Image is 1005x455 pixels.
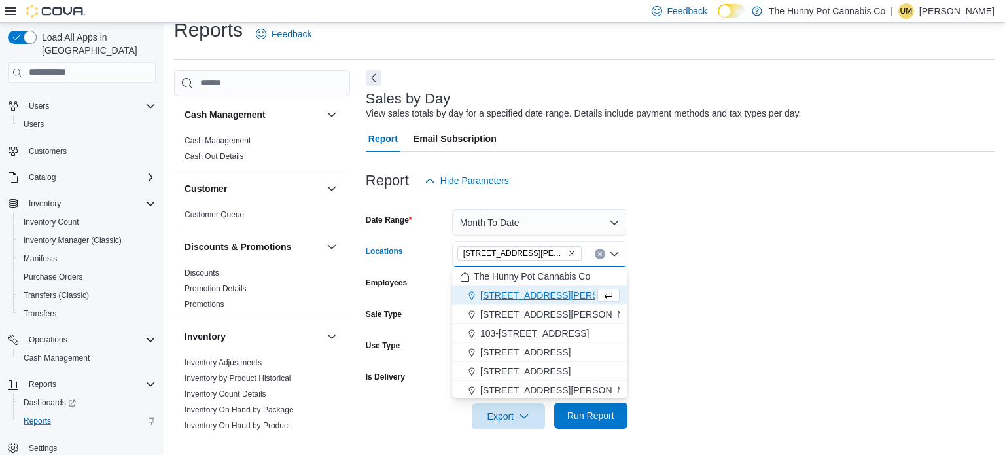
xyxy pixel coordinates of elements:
a: Purchase Orders [18,269,88,285]
span: Inventory [24,196,156,211]
img: Cova [26,5,85,18]
button: Hide Parameters [419,168,514,194]
button: [STREET_ADDRESS] [452,362,627,381]
span: Inventory Manager (Classic) [24,235,122,246]
button: Cash Management [324,107,340,122]
span: Cash Management [18,350,156,366]
span: Transfers [24,308,56,319]
button: Clear input [595,249,605,259]
span: Customer Queue [185,209,244,220]
div: Discounts & Promotions [174,265,350,318]
a: Cash Out Details [185,152,244,161]
button: The Hunny Pot Cannabis Co [452,267,627,286]
p: [PERSON_NAME] [919,3,995,19]
button: Reports [3,375,161,393]
a: Inventory Count [18,214,84,230]
h1: Reports [174,17,243,43]
span: [STREET_ADDRESS] [480,346,571,359]
span: [STREET_ADDRESS][PERSON_NAME] [480,384,646,397]
p: The Hunny Pot Cannabis Co [769,3,885,19]
div: Customer [174,207,350,228]
span: Inventory [29,198,61,209]
span: The Hunny Pot Cannabis Co [474,270,590,283]
button: Inventory [324,329,340,344]
button: Inventory [3,194,161,213]
h3: Inventory [185,330,226,343]
span: Users [18,117,156,132]
button: Reports [24,376,62,392]
button: Inventory Count [13,213,161,231]
button: Customer [185,182,321,195]
label: Use Type [366,340,400,351]
button: Operations [24,332,73,348]
span: Inventory On Hand by Package [185,405,294,415]
a: Dashboards [13,393,161,412]
span: Email Subscription [414,126,497,152]
span: Reports [18,413,156,429]
label: Date Range [366,215,412,225]
a: Promotion Details [185,284,247,293]
button: Reports [13,412,161,430]
div: View sales totals by day for a specified date range. Details include payment methods and tax type... [366,107,802,120]
a: Inventory Manager (Classic) [18,232,127,248]
button: Users [13,115,161,134]
button: Manifests [13,249,161,268]
span: Manifests [24,253,57,264]
button: Close list of options [609,249,620,259]
button: Discounts & Promotions [185,240,321,253]
span: Inventory Count Details [185,389,266,399]
button: [STREET_ADDRESS][PERSON_NAME] [452,381,627,400]
a: Feedback [251,21,317,47]
h3: Sales by Day [366,91,451,107]
span: Reports [29,379,56,390]
span: UM [900,3,913,19]
button: Catalog [24,170,61,185]
a: Reports [18,413,56,429]
button: Month To Date [452,209,627,236]
button: Export [472,403,545,429]
a: Users [18,117,49,132]
span: Run Report [567,409,614,422]
span: Promotion Details [185,283,247,294]
h3: Report [366,173,409,189]
button: Purchase Orders [13,268,161,286]
a: Cash Management [185,136,251,145]
span: Purchase Orders [24,272,83,282]
button: Remove 3476 Glen Erin Dr from selection in this group [568,249,576,257]
span: [STREET_ADDRESS][PERSON_NAME] [480,308,646,321]
span: Users [24,98,156,114]
a: Dashboards [18,395,81,410]
label: Employees [366,278,407,288]
span: [STREET_ADDRESS][PERSON_NAME][PERSON_NAME] [463,247,565,260]
button: Transfers [13,304,161,323]
a: Discounts [185,268,219,278]
span: Transfers [18,306,156,321]
input: Dark Mode [718,4,745,18]
span: Customers [29,146,67,156]
h3: Discounts & Promotions [185,240,291,253]
a: Inventory Adjustments [185,358,262,367]
a: Customers [24,143,72,159]
span: Discounts [185,268,219,278]
h3: Customer [185,182,227,195]
span: 103-[STREET_ADDRESS] [480,327,590,340]
span: Inventory Count [18,214,156,230]
span: Users [24,119,44,130]
span: Export [480,403,537,429]
a: Inventory Count Details [185,390,266,399]
span: Feedback [667,5,707,18]
span: Reports [24,376,156,392]
button: Run Report [554,403,627,429]
span: Purchase Orders [18,269,156,285]
button: Next [366,70,381,86]
button: Inventory Manager (Classic) [13,231,161,249]
p: | [890,3,893,19]
span: Inventory Count [24,217,79,227]
div: Uldarico Maramo [898,3,914,19]
button: Users [24,98,54,114]
button: Customers [3,141,161,160]
label: Sale Type [366,309,402,319]
a: Inventory On Hand by Package [185,405,294,414]
span: Cash Out Details [185,151,244,162]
